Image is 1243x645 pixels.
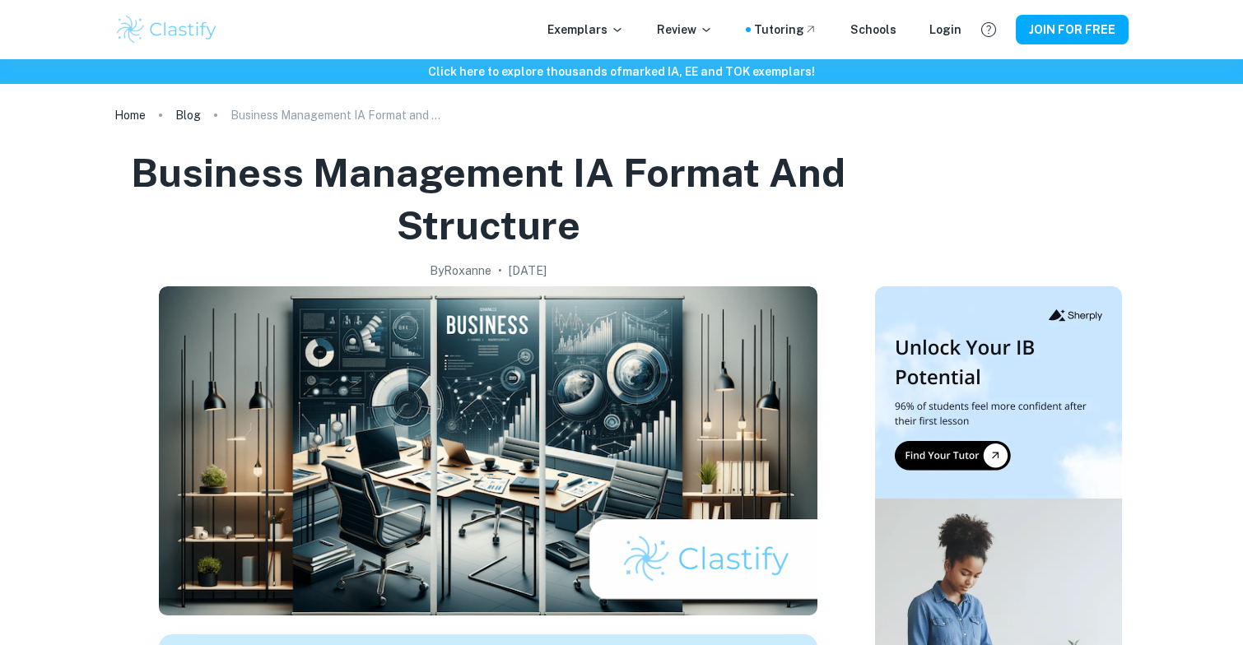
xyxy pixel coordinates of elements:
[1016,15,1129,44] button: JOIN FOR FREE
[929,21,961,39] a: Login
[498,262,502,280] p: •
[657,21,713,39] p: Review
[114,104,146,127] a: Home
[230,106,445,124] p: Business Management IA Format and Structure
[159,286,817,615] img: Business Management IA Format and Structure cover image
[175,104,201,127] a: Blog
[850,21,896,39] a: Schools
[3,63,1240,81] h6: Click here to explore thousands of marked IA, EE and TOK exemplars !
[754,21,817,39] a: Tutoring
[121,146,855,252] h1: Business Management IA Format and Structure
[547,21,624,39] p: Exemplars
[114,13,219,46] img: Clastify logo
[975,16,1003,44] button: Help and Feedback
[509,262,547,280] h2: [DATE]
[430,262,491,280] h2: By Roxanne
